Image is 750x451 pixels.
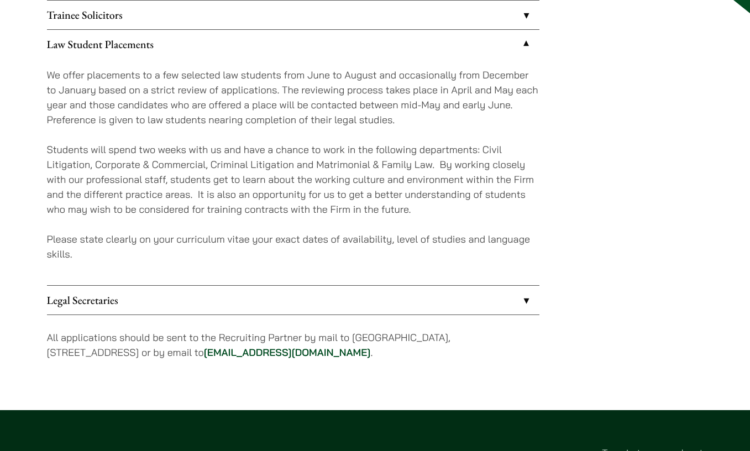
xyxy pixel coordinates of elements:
[47,232,539,261] p: Please state clearly on your curriculum vitae your exact dates of availability, level of studies ...
[47,286,539,314] a: Legal Secretaries
[204,346,371,359] a: [EMAIL_ADDRESS][DOMAIN_NAME]
[47,59,539,285] div: Law Student Placements
[47,30,539,59] a: Law Student Placements
[47,330,539,360] p: All applications should be sent to the Recruiting Partner by mail to [GEOGRAPHIC_DATA], [STREET_A...
[47,67,539,127] p: We offer placements to a few selected law students from June to August and occasionally from Dece...
[47,1,539,29] a: Trainee Solicitors
[47,142,539,217] p: Students will spend two weeks with us and have a chance to work in the following departments: Civ...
